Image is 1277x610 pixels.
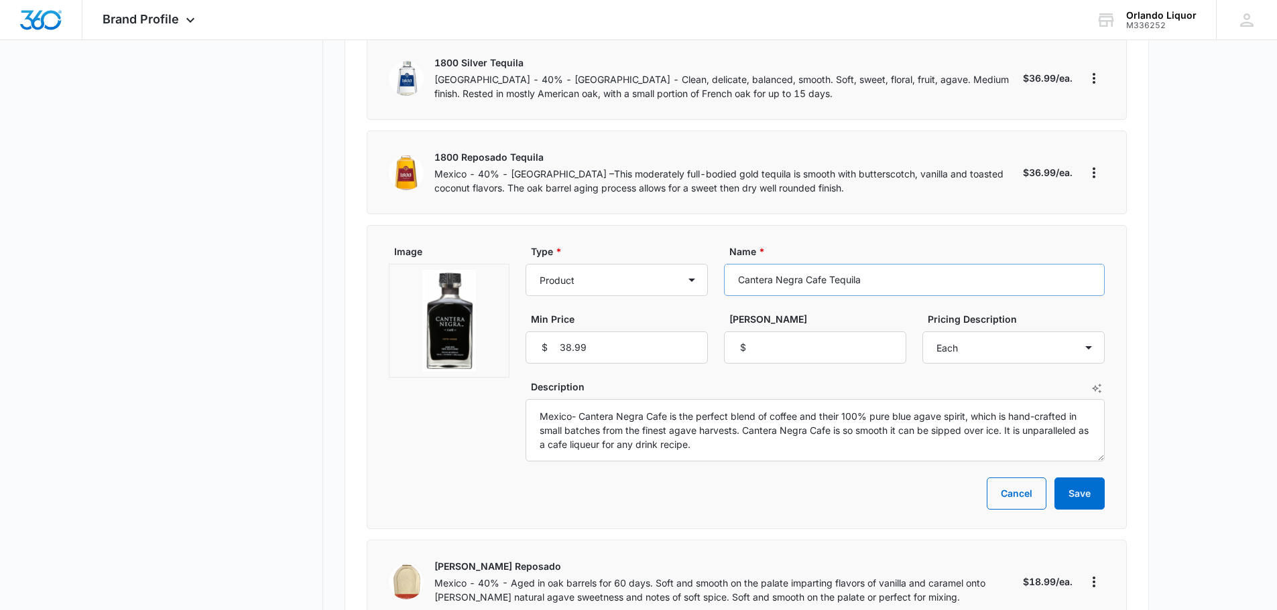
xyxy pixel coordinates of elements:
button: AI Text Generator [1091,383,1102,394]
p: 1800 Silver Tequila [434,56,1012,70]
p: Mexico - 40% - [GEOGRAPHIC_DATA] –This moderately full-bodied gold tequila is smooth with butters... [434,167,1012,195]
button: More [1083,571,1105,593]
label: Pricing Description [928,312,1110,326]
p: $18.99/ea. [1023,575,1073,589]
span: Brand Profile [103,12,179,26]
p: 1800 Reposado Tequila [434,150,1012,164]
label: [PERSON_NAME] [729,312,912,326]
p: $36.99/ea. [1023,165,1073,179]
div: account name [1126,10,1197,21]
div: account id [1126,21,1197,30]
div: $ [732,331,753,364]
button: More [1083,68,1105,89]
p: Mexico - 40% - Aged in oak barrels for 60 days. Soft and smooth on the palate imparting flavors o... [434,576,1012,604]
button: Cancel [987,477,1046,510]
p: [GEOGRAPHIC_DATA] - 40% - [GEOGRAPHIC_DATA] - Clean, delicate, balanced, smooth. Soft, sweet, flo... [434,72,1012,100]
img: Product or services preview image [422,270,475,372]
button: More [1083,162,1105,183]
label: Image [394,244,515,258]
label: Min Price [531,312,713,326]
div: $ [534,331,555,364]
label: Name [729,244,1110,258]
p: $36.99/ea. [1023,71,1073,85]
label: Type [531,244,713,258]
p: [PERSON_NAME] Reposado [434,559,1012,573]
label: Description [531,380,1110,394]
button: Save [1054,477,1105,510]
textarea: Mexico- Cantera Negra Cafe is the perfect blend of coffee and their 100% pure blue agave spirit, ... [526,399,1105,461]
